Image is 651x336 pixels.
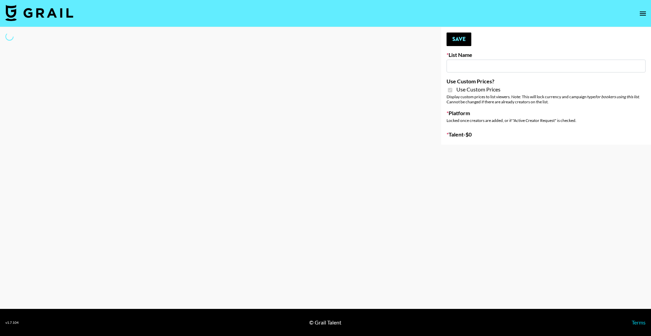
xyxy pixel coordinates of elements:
[447,78,646,85] label: Use Custom Prices?
[632,319,646,325] a: Terms
[636,7,650,20] button: open drawer
[447,131,646,138] label: Talent - $ 0
[309,319,341,326] div: © Grail Talent
[447,51,646,58] label: List Name
[447,110,646,117] label: Platform
[595,94,639,99] em: for bookers using this list
[5,320,19,325] div: v 1.7.104
[447,94,646,104] div: Display custom prices to list viewers. Note: This will lock currency and campaign type . Cannot b...
[5,5,73,21] img: Grail Talent
[456,86,500,93] span: Use Custom Prices
[447,33,471,46] button: Save
[447,118,646,123] div: Locked once creators are added, or if "Active Creator Request" is checked.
